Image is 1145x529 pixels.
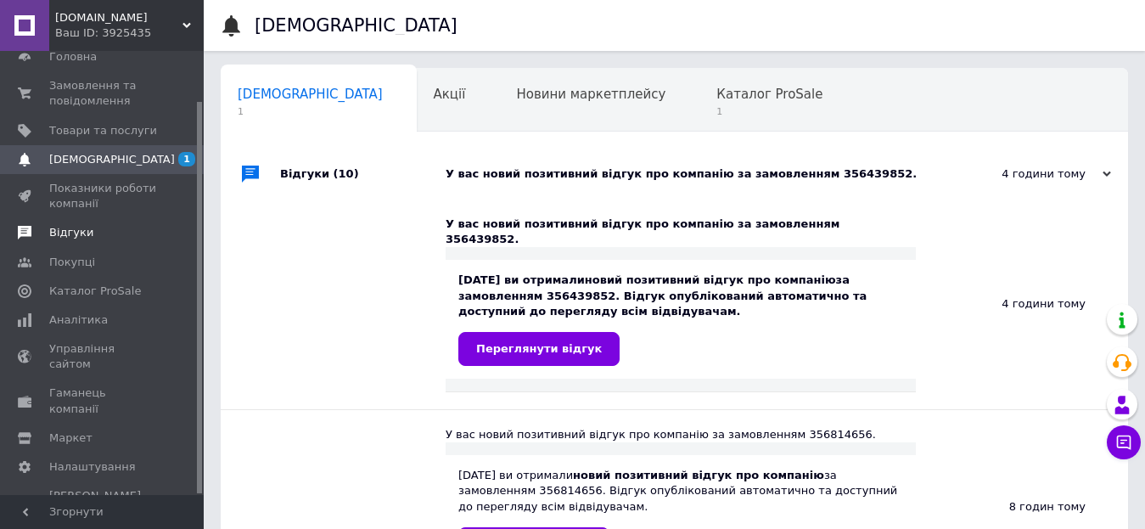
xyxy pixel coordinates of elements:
[49,385,157,416] span: Гаманець компанії
[516,87,665,102] span: Новини маркетплейсу
[238,87,383,102] span: [DEMOGRAPHIC_DATA]
[434,87,466,102] span: Акції
[941,166,1111,182] div: 4 години тому
[49,49,97,65] span: Головна
[49,152,175,167] span: [DEMOGRAPHIC_DATA]
[716,87,822,102] span: Каталог ProSale
[49,181,157,211] span: Показники роботи компанії
[573,469,824,481] b: новий позитивний відгук про компанію
[49,431,93,446] span: Маркет
[1107,425,1141,459] button: Чат з покупцем
[476,342,602,355] span: Переглянути відгук
[49,312,108,328] span: Аналітика
[238,105,383,118] span: 1
[446,166,941,182] div: У вас новий позитивний відгук про компанію за замовленням 356439852.
[916,200,1128,409] div: 4 години тому
[178,152,195,166] span: 1
[49,341,157,372] span: Управління сайтом
[49,123,157,138] span: Товари та послуги
[716,105,822,118] span: 1
[55,25,204,41] div: Ваш ID: 3925435
[49,225,93,240] span: Відгуки
[49,459,136,475] span: Налаштування
[255,15,457,36] h1: [DEMOGRAPHIC_DATA]
[49,78,157,109] span: Замовлення та повідомлення
[458,273,903,366] div: [DATE] ви отримали за замовленням 356439852. Відгук опублікований автоматично та доступний до пер...
[446,217,916,247] div: У вас новий позитивний відгук про компанію за замовленням 356439852.
[49,284,141,299] span: Каталог ProSale
[280,149,446,200] div: Відгуки
[334,167,359,180] span: (10)
[49,255,95,270] span: Покупці
[585,273,836,286] b: новий позитивний відгук про компанію
[458,332,620,366] a: Переглянути відгук
[55,10,182,25] span: bookshop.ua
[446,427,916,442] div: У вас новий позитивний відгук про компанію за замовленням 356814656.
